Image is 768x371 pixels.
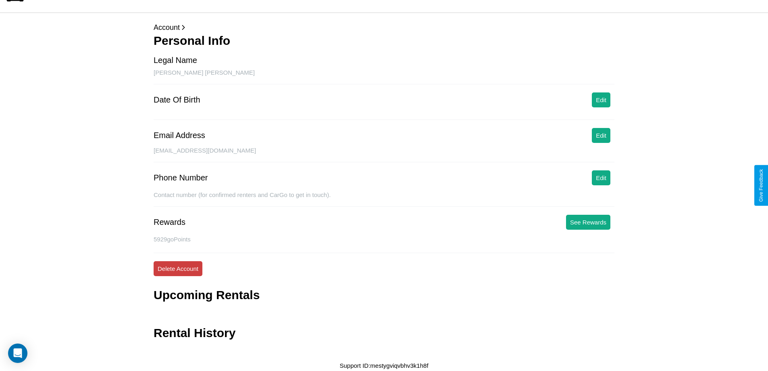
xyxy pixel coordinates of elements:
[8,344,27,363] div: Open Intercom Messenger
[154,326,235,340] h3: Rental History
[154,147,614,162] div: [EMAIL_ADDRESS][DOMAIN_NAME]
[154,21,614,34] p: Account
[154,261,202,276] button: Delete Account
[154,34,614,48] h3: Personal Info
[154,191,614,207] div: Contact number (for confirmed renters and CarGo to get in touch).
[592,92,610,107] button: Edit
[154,69,614,84] div: [PERSON_NAME] [PERSON_NAME]
[154,173,208,182] div: Phone Number
[758,169,764,202] div: Give Feedback
[154,234,614,245] p: 5929 goPoints
[154,218,185,227] div: Rewards
[154,288,260,302] h3: Upcoming Rentals
[566,215,610,230] button: See Rewards
[154,56,197,65] div: Legal Name
[154,95,200,105] div: Date Of Birth
[154,131,205,140] div: Email Address
[339,360,428,371] p: Support ID: mestygviqvbhv3k1h8f
[592,128,610,143] button: Edit
[592,170,610,185] button: Edit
